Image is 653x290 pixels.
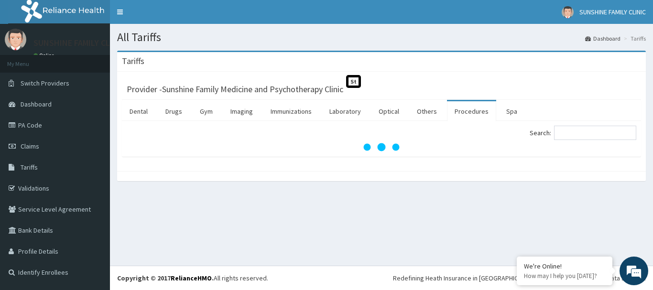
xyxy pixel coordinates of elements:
a: RelianceHMO [171,274,212,282]
a: Online [33,52,56,59]
svg: audio-loading [362,128,401,166]
a: Drugs [158,101,190,121]
div: Redefining Heath Insurance in [GEOGRAPHIC_DATA] using Telemedicine and Data Science! [393,273,646,283]
a: Procedures [447,101,496,121]
a: Dashboard [585,34,620,43]
label: Search: [530,126,636,140]
a: Spa [499,101,525,121]
span: Dashboard [21,100,52,108]
footer: All rights reserved. [110,266,653,290]
span: St [346,75,361,88]
span: Tariffs [21,163,38,172]
a: Laboratory [322,101,369,121]
h3: Tariffs [122,57,144,65]
a: Immunizations [263,101,319,121]
span: Claims [21,142,39,150]
img: User Image [5,29,26,50]
span: Switch Providers [21,79,69,87]
h1: All Tariffs [117,31,646,43]
h3: Provider - Sunshine Family Medicine and Psychotherapy Clinic [127,85,343,94]
p: How may I help you today? [524,272,605,280]
p: SUNSHINE FAMILY CLINIC [33,39,125,47]
a: Dental [122,101,155,121]
a: Gym [192,101,220,121]
span: SUNSHINE FAMILY CLINIC [579,8,646,16]
a: Others [409,101,445,121]
img: User Image [562,6,574,18]
input: Search: [554,126,636,140]
a: Imaging [223,101,261,121]
li: Tariffs [621,34,646,43]
strong: Copyright © 2017 . [117,274,214,282]
a: Optical [371,101,407,121]
div: We're Online! [524,262,605,270]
